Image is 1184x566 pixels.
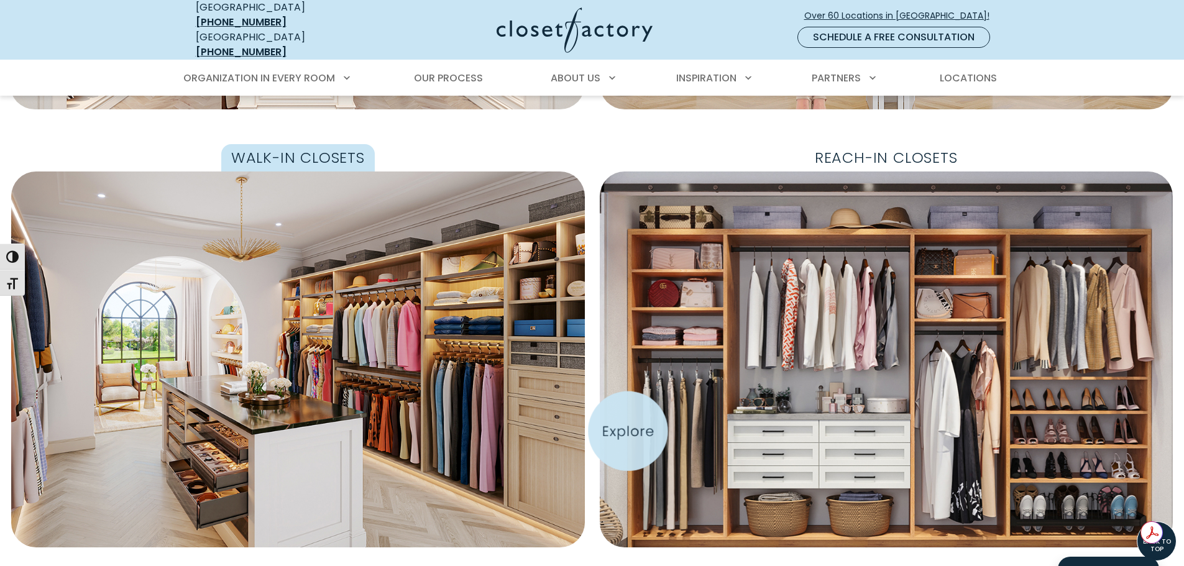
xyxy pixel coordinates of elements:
[183,71,335,85] span: Organization in Every Room
[11,171,585,547] img: Walk-in closet with island
[221,144,375,171] span: Walk-In Closets
[600,144,1173,547] a: Reach-In Closets Reach-in closet
[804,5,1000,27] a: Over 60 Locations in [GEOGRAPHIC_DATA]!
[797,27,990,48] a: Schedule a Free Consultation
[551,71,600,85] span: About Us
[175,61,1010,96] nav: Primary Menu
[196,45,287,59] a: [PHONE_NUMBER]
[1137,538,1176,553] span: BACK TO TOP
[805,144,968,171] span: Reach-In Closets
[196,15,287,29] a: [PHONE_NUMBER]
[812,71,861,85] span: Partners
[804,9,999,22] span: Over 60 Locations in [GEOGRAPHIC_DATA]!
[11,144,585,547] a: Walk-In Closets Walk-in closet with island
[676,71,737,85] span: Inspiration
[196,30,376,60] div: [GEOGRAPHIC_DATA]
[414,71,483,85] span: Our Process
[940,71,997,85] span: Locations
[1137,521,1177,561] a: BACK TO TOP
[497,7,653,53] img: Closet Factory Logo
